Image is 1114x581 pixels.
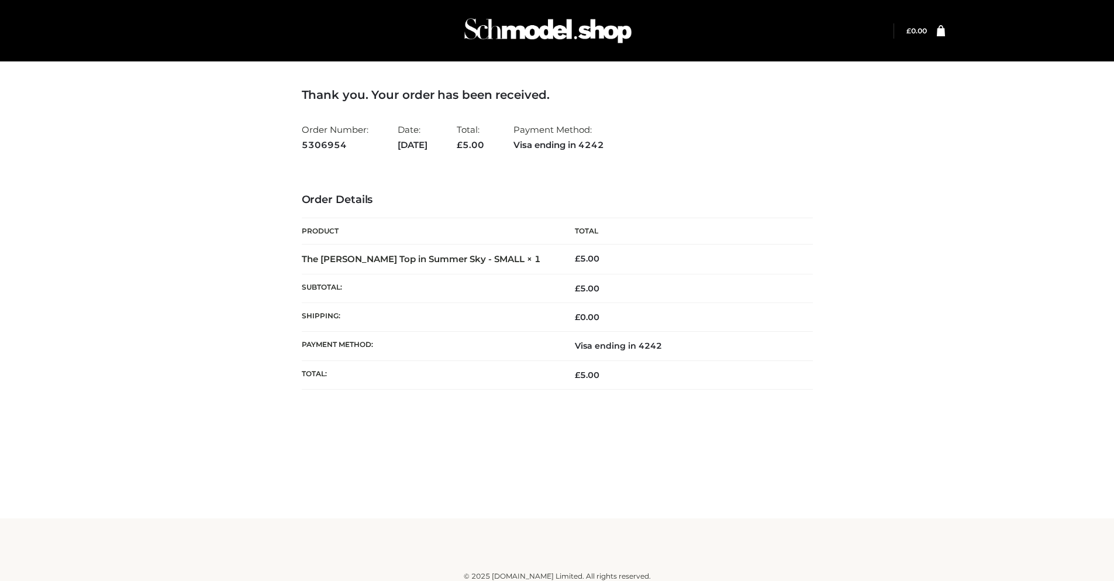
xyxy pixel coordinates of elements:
[575,253,599,264] bdi: 5.00
[302,332,557,360] th: Payment method:
[457,119,484,155] li: Total:
[302,119,368,155] li: Order Number:
[575,312,599,322] bdi: 0.00
[527,253,541,264] strong: × 1
[398,119,427,155] li: Date:
[575,370,599,380] span: 5.00
[513,119,604,155] li: Payment Method:
[575,283,580,294] span: £
[557,218,813,245] th: Total
[457,139,463,150] span: £
[575,283,599,294] span: 5.00
[302,274,557,302] th: Subtotal:
[398,137,427,153] strong: [DATE]
[906,26,927,35] bdi: 0.00
[302,88,813,102] h3: Thank you. Your order has been received.
[513,137,604,153] strong: Visa ending in 4242
[906,26,911,35] span: £
[302,360,557,389] th: Total:
[302,218,557,245] th: Product
[575,312,580,322] span: £
[302,137,368,153] strong: 5306954
[302,194,813,207] h3: Order Details
[302,303,557,332] th: Shipping:
[557,332,813,360] td: Visa ending in 4242
[457,139,484,150] span: 5.00
[906,26,927,35] a: £0.00
[575,370,580,380] span: £
[575,253,580,264] span: £
[460,8,636,54] img: Schmodel Admin 964
[302,253,525,264] a: The [PERSON_NAME] Top in Summer Sky - SMALL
